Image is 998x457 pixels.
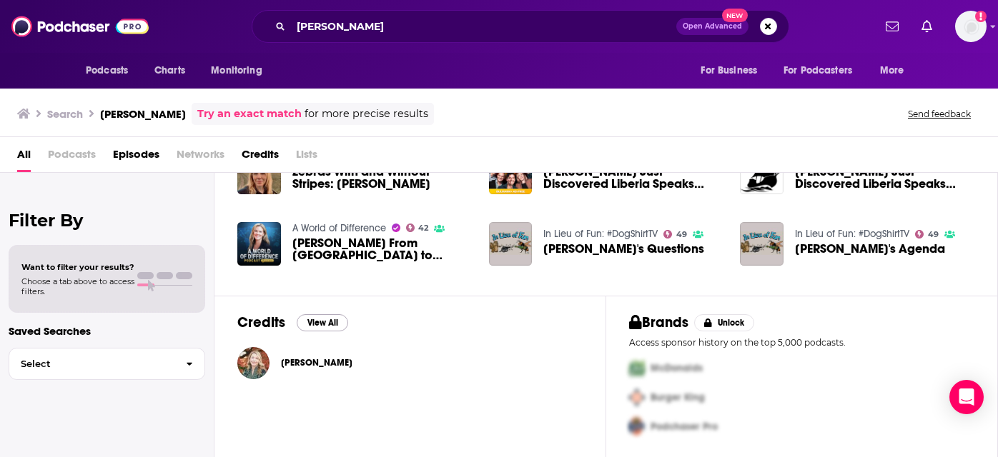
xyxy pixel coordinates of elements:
span: Zebras With and Without Stripes: [PERSON_NAME] [292,166,472,190]
a: In Lieu of Fun: #DogShirtTV [543,228,658,240]
img: Second Pro Logo [623,383,651,412]
button: open menu [870,57,922,84]
span: Want to filter your results? [21,262,134,272]
a: Charts [145,57,194,84]
button: View All [297,314,348,331]
a: Credits [242,143,279,172]
a: 42 [406,224,429,232]
button: open menu [691,57,775,84]
button: Unlock [694,314,755,331]
a: 49 [915,230,939,238]
button: open menu [201,57,280,84]
img: Dr. Holly Berkley Fletcher From Kenya to Capitol Hill: Lessons from Missionary Kids on History, I... [237,222,281,266]
a: Episodes [113,143,159,172]
span: [PERSON_NAME] From [GEOGRAPHIC_DATA] to [GEOGRAPHIC_DATA]: Lessons from Missionary Kids on Histor... [292,237,472,261]
span: Open Advanced [683,23,742,30]
span: For Business [701,61,757,81]
h3: Search [47,107,83,121]
button: open menu [76,57,147,84]
span: Charts [154,61,185,81]
img: First Pro Logo [623,353,651,383]
img: Third Pro Logo [623,412,651,441]
span: [PERSON_NAME]'s Questions [543,243,704,255]
span: [PERSON_NAME] Just Discovered Liberia Speaks English (w/ [PERSON_NAME]) [795,166,974,190]
p: Access sponsor history on the top 5,000 podcasts. [629,337,974,348]
span: Burger King [651,391,705,403]
img: Holly Berkley Fletcher [237,347,270,379]
span: New [722,9,748,22]
input: Search podcasts, credits, & more... [291,15,676,38]
p: Saved Searches [9,324,205,338]
span: 49 [676,231,687,238]
h3: [PERSON_NAME] [100,107,186,121]
a: Holly's Questions [543,243,704,255]
img: User Profile [955,11,987,42]
a: Trump Just Discovered Liberia Speaks English (w/ Holly Berkley Fletcher) [795,166,974,190]
img: Holly's Questions [489,222,533,266]
button: Show profile menu [955,11,987,42]
a: Trump Just Discovered Liberia Speaks English (w/ Holly Berkley Fletcher) [543,166,723,190]
span: Networks [177,143,224,172]
a: Show notifications dropdown [916,14,938,39]
span: Podcasts [48,143,96,172]
a: A World of Difference [292,222,386,234]
span: [PERSON_NAME]'s Agenda [795,243,945,255]
a: CreditsView All [237,313,348,331]
div: Search podcasts, credits, & more... [252,10,789,43]
span: For Podcasters [784,61,852,81]
a: Holly Berkley Fletcher [281,357,352,368]
span: for more precise results [305,106,428,122]
span: [PERSON_NAME] [281,357,352,368]
span: [PERSON_NAME] Just Discovered Liberia Speaks English (w/ [PERSON_NAME]) [543,166,723,190]
span: Podchaser Pro [651,421,718,433]
span: 49 [928,231,939,238]
button: Open AdvancedNew [676,18,748,35]
a: In Lieu of Fun: #DogShirtTV [795,228,909,240]
img: Podchaser - Follow, Share and Rate Podcasts [11,13,149,40]
button: Select [9,348,205,380]
a: Try an exact match [197,106,302,122]
a: 49 [663,230,687,238]
span: Lists [296,143,317,172]
a: Show notifications dropdown [880,14,904,39]
img: Holly's Agenda [740,222,784,266]
button: Holly Berkley FletcherHolly Berkley Fletcher [237,340,583,386]
a: Holly's Agenda [795,243,945,255]
h2: Credits [237,313,285,331]
button: open menu [774,57,873,84]
h2: Brands [629,313,688,331]
span: Choose a tab above to access filters. [21,276,134,296]
span: Select [9,359,174,368]
span: Podcasts [86,61,128,81]
a: All [17,143,31,172]
span: 42 [418,225,428,231]
a: Zebras With and Without Stripes: Holly Berkley Fletcher [292,166,472,190]
span: More [880,61,904,81]
span: McDonalds [651,362,703,374]
svg: Add a profile image [975,11,987,22]
div: Open Intercom Messenger [949,380,984,414]
span: Monitoring [211,61,262,81]
h2: Filter By [9,210,205,231]
button: Send feedback [904,108,975,120]
span: Logged in as broadleafbooks_ [955,11,987,42]
a: Dr. Holly Berkley Fletcher From Kenya to Capitol Hill: Lessons from Missionary Kids on History, I... [292,237,472,261]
